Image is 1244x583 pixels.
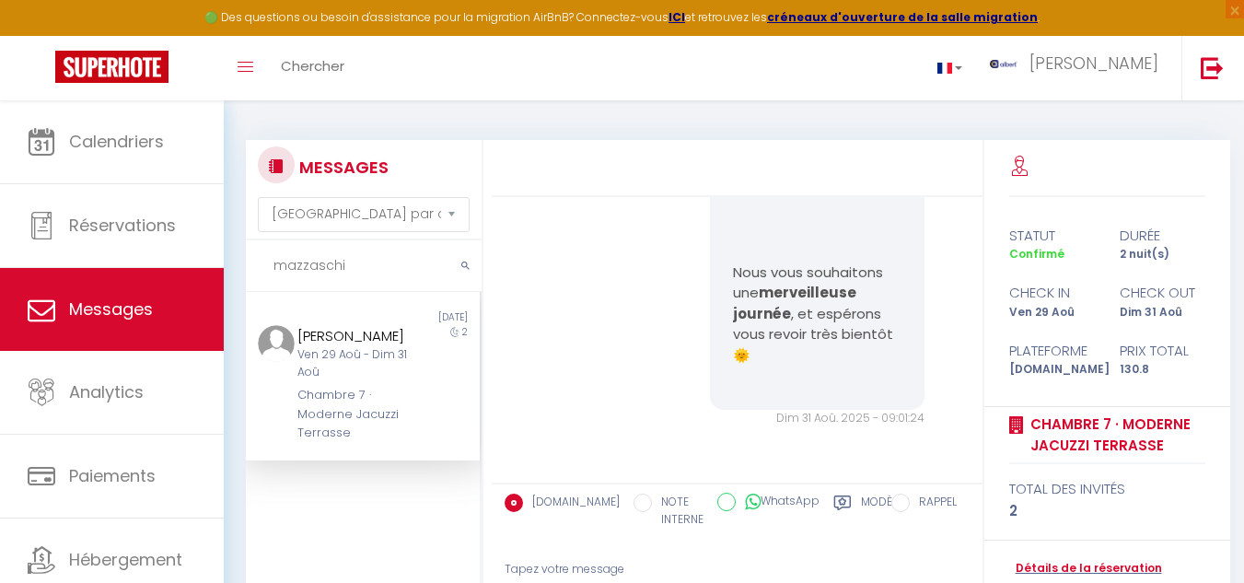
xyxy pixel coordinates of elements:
[69,548,182,571] span: Hébergement
[652,494,703,529] label: NOTE INTERNE
[363,310,480,325] div: [DATE]
[733,262,901,367] p: Nous vous souhaitons une , et espérons vous revoir très bientôt 🌞
[297,346,410,381] div: Ven 29 Aoû - Dim 31 Aoû
[15,7,70,63] button: Ouvrir le widget de chat LiveChat
[69,464,156,487] span: Paiements
[462,325,468,339] span: 2
[69,380,144,403] span: Analytics
[523,494,620,514] label: [DOMAIN_NAME]
[767,9,1038,25] a: créneaux d'ouverture de la salle migration
[990,60,1017,68] img: ...
[996,304,1107,321] div: Ven 29 Aoû
[1009,246,1064,262] span: Confirmé
[1107,304,1217,321] div: Dim 31 Aoû
[69,297,153,321] span: Messages
[910,494,957,514] label: RAPPEL
[996,225,1107,247] div: statut
[710,410,924,427] div: Dim 31 Aoû. 2025 - 09:01:24
[281,56,344,76] span: Chercher
[1024,414,1206,457] a: Chambre 7 · Moderne Jacuzzi Terrasse
[976,36,1181,100] a: ... [PERSON_NAME]
[258,325,295,362] img: ...
[297,325,410,347] div: [PERSON_NAME]
[55,51,169,83] img: Super Booking
[69,130,164,153] span: Calendriers
[69,214,176,237] span: Réservations
[1009,560,1162,577] a: Détails de la réservation
[1107,361,1217,379] div: 130.8
[733,283,859,323] strong: merveilleuse journée
[669,9,685,25] a: ICI
[1029,52,1158,75] span: [PERSON_NAME]
[1009,478,1206,500] div: total des invités
[246,240,482,292] input: Rechercher un mot clé
[996,361,1107,379] div: [DOMAIN_NAME]
[736,493,820,513] label: WhatsApp
[1009,500,1206,522] div: 2
[295,146,389,188] h3: MESSAGES
[1107,225,1217,247] div: durée
[297,386,410,442] div: Chambre 7 · Moderne Jacuzzi Terrasse
[996,282,1107,304] div: check in
[1107,282,1217,304] div: check out
[1107,246,1217,263] div: 2 nuit(s)
[1201,56,1224,79] img: logout
[861,494,910,531] label: Modèles
[996,340,1107,362] div: Plateforme
[1107,340,1217,362] div: Prix total
[267,36,358,100] a: Chercher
